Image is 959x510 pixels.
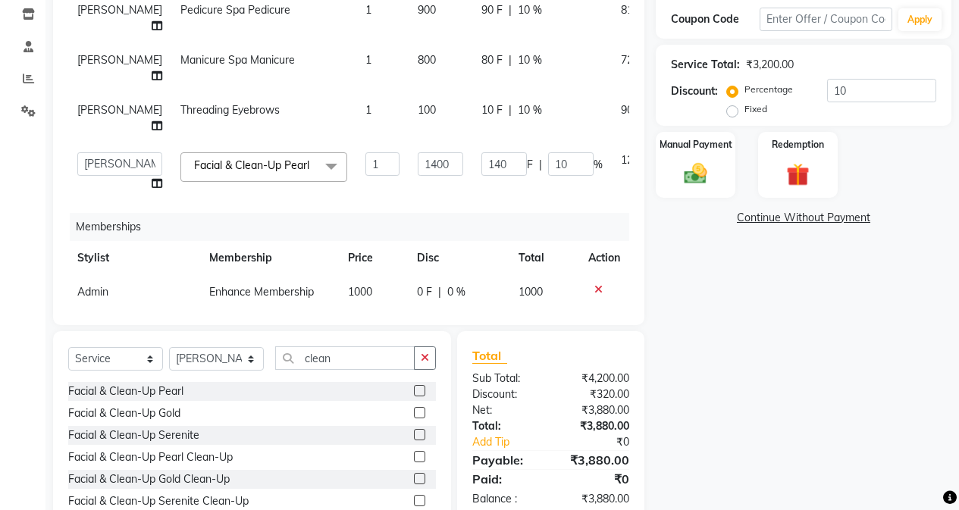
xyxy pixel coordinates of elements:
img: _gift.svg [779,161,816,189]
div: Facial & Clean-Up Serenite Clean-Up [68,493,249,509]
div: Facial & Clean-Up Pearl Clean-Up [68,449,233,465]
div: ₹3,880.00 [550,451,641,469]
div: Memberships [70,213,641,241]
span: Manicure Spa Manicure [180,53,295,67]
label: Fixed [744,102,767,116]
span: 10 % [518,2,542,18]
span: [PERSON_NAME] [77,53,162,67]
span: 1 [365,53,371,67]
th: Total [509,241,579,275]
div: Sub Total: [461,371,551,386]
div: Facial & Clean-Up Serenite [68,427,199,443]
div: ₹3,880.00 [550,418,641,434]
img: _cash.svg [677,161,714,187]
div: Facial & Clean-Up Pearl [68,383,183,399]
div: ₹0 [566,434,641,450]
div: Payable: [461,451,551,469]
span: 10 % [518,52,542,68]
span: 0 F [417,284,432,300]
span: 810 [621,3,639,17]
div: ₹320.00 [550,386,641,402]
span: 800 [418,53,436,67]
label: Redemption [772,138,824,152]
input: Search or Scan [275,346,415,370]
div: Balance : [461,491,551,507]
span: [PERSON_NAME] [77,103,162,117]
div: Coupon Code [671,11,760,27]
th: Disc [408,241,509,275]
label: Manual Payment [660,138,732,152]
span: | [509,52,512,68]
span: 1 [365,103,371,117]
th: Stylist [68,241,200,275]
a: x [309,158,316,172]
div: Discount: [671,83,718,99]
div: ₹3,880.00 [550,402,641,418]
span: 10 % [518,102,542,118]
span: Threading Eyebrows [180,103,280,117]
span: 1260 [621,153,645,167]
div: Facial & Clean-Up Gold [68,405,180,421]
div: Discount: [461,386,551,402]
span: 90 [621,103,633,117]
span: % [594,157,603,173]
span: Total [472,348,507,364]
span: 900 [418,3,436,17]
th: Action [579,241,629,275]
span: 720 [621,53,639,67]
span: 1 [365,3,371,17]
a: Continue Without Payment [659,210,948,226]
span: Admin [77,285,108,299]
th: Membership [200,241,338,275]
span: Pedicure Spa Pedicure [180,3,290,17]
span: 1000 [348,285,372,299]
div: Net: [461,402,551,418]
a: Add Tip [461,434,566,450]
span: Facial & Clean-Up Pearl [194,158,309,172]
div: ₹3,200.00 [746,57,794,73]
div: ₹4,200.00 [550,371,641,386]
div: ₹0 [550,470,641,488]
span: 0 % [447,284,465,300]
span: Enhance Membership [209,285,314,299]
span: | [509,102,512,118]
input: Enter Offer / Coupon Code [760,8,892,31]
div: ₹3,880.00 [550,491,641,507]
span: 1000 [519,285,543,299]
label: Percentage [744,83,793,96]
span: 10 F [481,102,503,118]
span: 100 [418,103,436,117]
span: 90 F [481,2,503,18]
div: Facial & Clean-Up Gold Clean-Up [68,471,230,487]
th: Price [339,241,409,275]
span: | [509,2,512,18]
div: Paid: [461,470,551,488]
span: [PERSON_NAME] [77,3,162,17]
div: Total: [461,418,551,434]
button: Apply [898,8,942,31]
span: 80 F [481,52,503,68]
div: Service Total: [671,57,740,73]
span: | [438,284,441,300]
span: F [527,157,533,173]
span: | [539,157,542,173]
